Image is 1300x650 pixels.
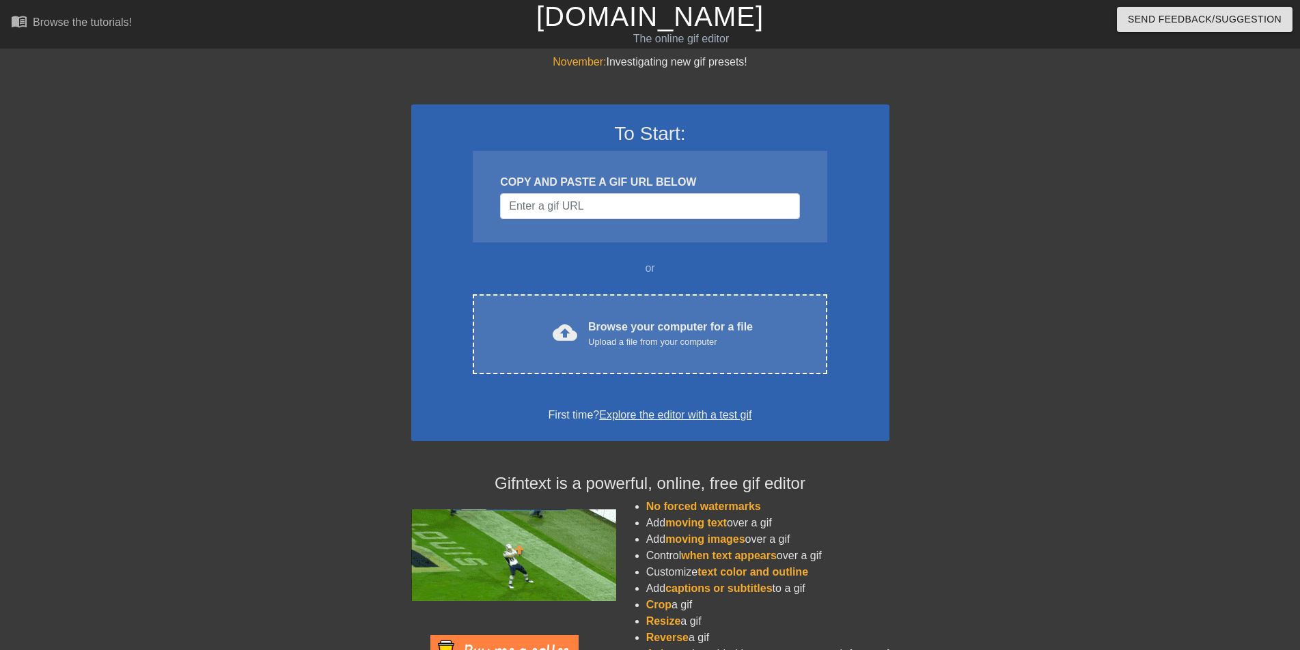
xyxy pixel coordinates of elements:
[646,515,889,531] li: Add over a gif
[429,122,872,145] h3: To Start:
[553,320,577,345] span: cloud_upload
[646,564,889,580] li: Customize
[697,566,808,578] span: text color and outline
[411,509,616,601] img: football_small.gif
[447,260,854,277] div: or
[646,531,889,548] li: Add over a gif
[681,550,777,561] span: when text appears
[500,174,799,190] div: COPY AND PASTE A GIF URL BELOW
[646,548,889,564] li: Control over a gif
[1117,7,1292,32] button: Send Feedback/Suggestion
[11,13,27,29] span: menu_book
[646,580,889,597] li: Add to a gif
[429,407,872,423] div: First time?
[411,54,889,70] div: Investigating new gif presets!
[588,335,753,349] div: Upload a file from your computer
[33,16,132,28] div: Browse the tutorials!
[646,613,889,630] li: a gif
[588,319,753,349] div: Browse your computer for a file
[665,533,745,545] span: moving images
[646,500,761,512] span: No forced watermarks
[440,31,922,47] div: The online gif editor
[646,599,672,610] span: Crop
[500,193,799,219] input: Username
[411,474,889,494] h4: Gifntext is a powerful, online, free gif editor
[646,630,889,646] li: a gif
[646,597,889,613] li: a gif
[599,409,751,421] a: Explore the editor with a test gif
[665,582,772,594] span: captions or subtitles
[646,615,681,627] span: Resize
[536,1,764,31] a: [DOMAIN_NAME]
[665,517,727,528] span: moving text
[646,632,689,643] span: Reverse
[553,56,606,68] span: November:
[11,13,132,34] a: Browse the tutorials!
[1128,11,1282,28] span: Send Feedback/Suggestion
